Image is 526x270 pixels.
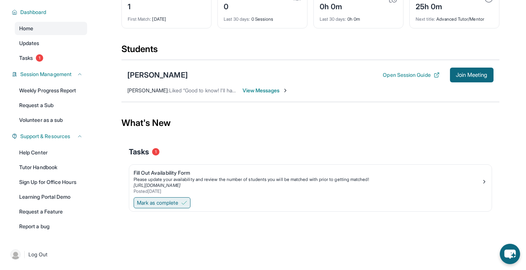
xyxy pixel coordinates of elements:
[456,73,488,77] span: Join Meeting
[10,249,21,260] img: user-img
[15,146,87,159] a: Help Center
[15,84,87,97] a: Weekly Progress Report
[19,40,39,47] span: Updates
[320,16,346,22] span: Last 30 days :
[15,51,87,65] a: Tasks1
[121,43,499,59] div: Students
[19,25,33,32] span: Home
[19,54,33,62] span: Tasks
[17,133,83,140] button: Support & Resources
[15,99,87,112] a: Request a Sub
[15,205,87,218] a: Request a Feature
[416,12,493,22] div: Advanced Tutor/Mentor
[15,37,87,50] a: Updates
[134,197,190,208] button: Mark as complete
[450,68,494,82] button: Join Meeting
[20,133,70,140] span: Support & Resources
[121,107,499,139] div: What's New
[224,16,250,22] span: Last 30 days :
[282,88,288,93] img: Chevron-Right
[20,8,47,16] span: Dashboard
[15,175,87,189] a: Sign Up for Office Hours
[15,113,87,127] a: Volunteer as a sub
[15,190,87,204] a: Learning Portal Demo
[17,71,83,78] button: Session Management
[24,250,25,259] span: |
[224,12,301,22] div: 0 Sessions
[36,54,43,62] span: 1
[129,147,149,157] span: Tasks
[181,200,187,206] img: Mark as complete
[152,148,159,155] span: 1
[128,16,151,22] span: First Match :
[127,70,188,80] div: [PERSON_NAME]
[320,12,397,22] div: 0h 0m
[134,177,481,182] div: Please update your availability and review the number of students you will be matched with prior ...
[20,71,72,78] span: Session Management
[500,244,520,264] button: chat-button
[243,87,289,94] span: View Messages
[28,251,48,258] span: Log Out
[134,182,181,188] a: [URL][DOMAIN_NAME]
[127,87,169,93] span: [PERSON_NAME] :
[383,71,439,79] button: Open Session Guide
[137,199,178,206] span: Mark as complete
[15,22,87,35] a: Home
[129,165,492,196] a: Fill Out Availability FormPlease update your availability and review the number of students you w...
[15,161,87,174] a: Tutor Handbook
[169,87,381,93] span: Liked “Good to know! I'll have everything set up soon and will update you on further steps.”
[128,12,205,22] div: [DATE]
[17,8,83,16] button: Dashboard
[134,169,481,177] div: Fill Out Availability Form
[416,16,436,22] span: Next title :
[15,220,87,233] a: Report a bug
[7,246,87,263] a: |Log Out
[134,188,481,194] div: Posted [DATE]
